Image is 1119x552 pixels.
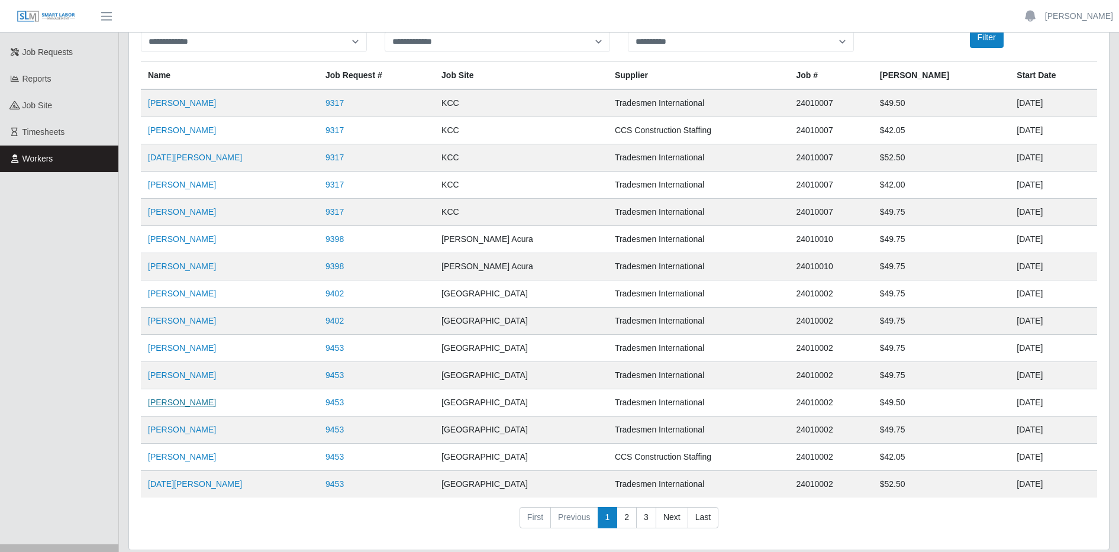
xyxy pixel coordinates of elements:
td: Tradesmen International [608,308,789,335]
a: [PERSON_NAME] [1045,10,1113,22]
span: Timesheets [22,127,65,137]
td: [PERSON_NAME] Acura [434,253,608,280]
a: [PERSON_NAME] [148,370,216,380]
a: [DATE][PERSON_NAME] [148,153,242,162]
a: 9402 [325,289,344,298]
td: [DATE] [1010,335,1097,362]
a: 2 [617,507,637,528]
td: 24010007 [789,172,872,199]
td: [GEOGRAPHIC_DATA] [434,335,608,362]
td: KCC [434,199,608,226]
td: $49.75 [873,335,1010,362]
td: $49.75 [873,308,1010,335]
a: Next [656,507,688,528]
th: Supplier [608,62,789,90]
td: [DATE] [1010,362,1097,389]
button: Filter [970,27,1004,48]
a: 1 [598,507,618,528]
td: Tradesmen International [608,280,789,308]
td: 24010007 [789,117,872,144]
a: [PERSON_NAME] [148,289,216,298]
td: KCC [434,172,608,199]
td: [DATE] [1010,308,1097,335]
td: Tradesmen International [608,253,789,280]
a: 9453 [325,479,344,489]
a: [PERSON_NAME] [148,98,216,108]
a: 9453 [325,370,344,380]
th: Job # [789,62,872,90]
nav: pagination [141,507,1097,538]
td: [DATE] [1010,144,1097,172]
td: $49.75 [873,280,1010,308]
a: [PERSON_NAME] [148,316,216,325]
td: [DATE] [1010,226,1097,253]
td: $49.50 [873,89,1010,117]
td: Tradesmen International [608,226,789,253]
a: [DATE][PERSON_NAME] [148,479,242,489]
td: CCS Construction Staffing [608,117,789,144]
td: KCC [434,89,608,117]
img: SLM Logo [17,10,76,23]
td: [PERSON_NAME] Acura [434,226,608,253]
a: Last [688,507,718,528]
td: [GEOGRAPHIC_DATA] [434,444,608,471]
td: 24010002 [789,362,872,389]
a: 9453 [325,343,344,353]
td: 24010007 [789,144,872,172]
td: $49.75 [873,199,1010,226]
span: Job Requests [22,47,73,57]
td: 24010010 [789,253,872,280]
th: job site [434,62,608,90]
a: [PERSON_NAME] [148,180,216,189]
td: 24010002 [789,389,872,417]
td: [GEOGRAPHIC_DATA] [434,280,608,308]
td: $49.75 [873,417,1010,444]
a: [PERSON_NAME] [148,262,216,271]
a: 9398 [325,234,344,244]
td: $42.05 [873,444,1010,471]
td: 24010002 [789,417,872,444]
a: 9453 [325,398,344,407]
td: [DATE] [1010,89,1097,117]
a: 9317 [325,207,344,217]
td: [GEOGRAPHIC_DATA] [434,471,608,498]
td: [DATE] [1010,199,1097,226]
th: [PERSON_NAME] [873,62,1010,90]
td: 24010007 [789,89,872,117]
td: $42.05 [873,117,1010,144]
span: job site [22,101,53,110]
td: [DATE] [1010,444,1097,471]
a: 9453 [325,425,344,434]
td: [GEOGRAPHIC_DATA] [434,362,608,389]
a: 9317 [325,125,344,135]
td: Tradesmen International [608,144,789,172]
td: $49.75 [873,362,1010,389]
td: [DATE] [1010,471,1097,498]
td: 24010002 [789,471,872,498]
td: 24010002 [789,308,872,335]
td: [DATE] [1010,280,1097,308]
span: Reports [22,74,51,83]
td: [DATE] [1010,417,1097,444]
td: [GEOGRAPHIC_DATA] [434,417,608,444]
th: Job Request # [318,62,434,90]
td: 24010002 [789,335,872,362]
a: [PERSON_NAME] [148,343,216,353]
a: 9402 [325,316,344,325]
td: [GEOGRAPHIC_DATA] [434,308,608,335]
td: Tradesmen International [608,335,789,362]
td: 24010002 [789,444,872,471]
a: [PERSON_NAME] [148,125,216,135]
a: [PERSON_NAME] [148,234,216,244]
td: KCC [434,117,608,144]
td: Tradesmen International [608,389,789,417]
td: $52.50 [873,471,1010,498]
a: 9317 [325,153,344,162]
td: 24010010 [789,226,872,253]
td: $52.50 [873,144,1010,172]
a: 9317 [325,98,344,108]
td: [DATE] [1010,117,1097,144]
td: $49.75 [873,253,1010,280]
td: Tradesmen International [608,362,789,389]
th: Start Date [1010,62,1097,90]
